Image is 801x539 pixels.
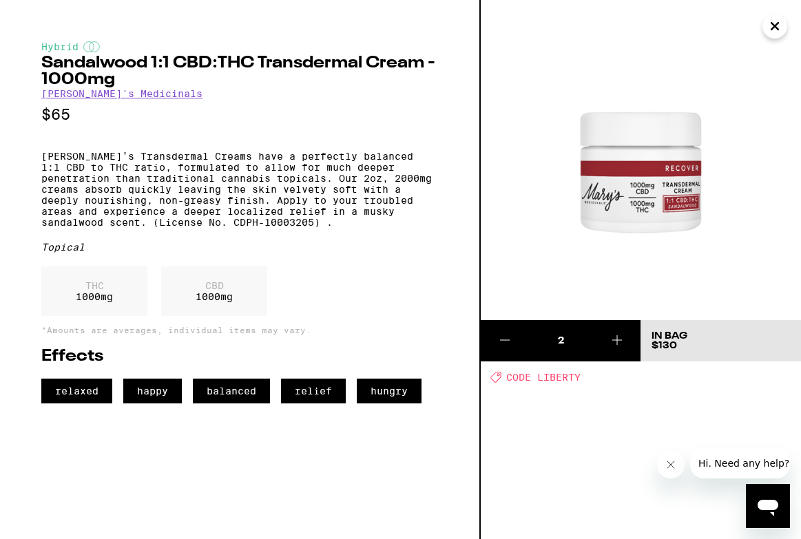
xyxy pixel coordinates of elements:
[41,55,438,88] h2: Sandalwood 1:1 CBD:THC Transdermal Cream - 1000mg
[281,379,346,403] span: relief
[161,266,267,316] div: 1000 mg
[41,348,438,365] h2: Effects
[357,379,422,403] span: hungry
[762,14,787,39] button: Close
[652,331,687,341] div: In Bag
[641,320,801,361] button: In Bag$130
[123,379,182,403] span: happy
[746,484,790,528] iframe: Button to launch messaging window
[196,280,233,291] p: CBD
[41,151,438,228] p: [PERSON_NAME]’s Transdermal Creams have a perfectly balanced 1:1 CBD to THC ratio, formulated to ...
[529,334,593,348] div: 2
[41,379,112,403] span: relaxed
[76,280,113,291] p: THC
[690,448,790,478] iframe: Message from company
[41,41,438,52] div: Hybrid
[41,326,438,335] p: *Amounts are averages, individual items may vary.
[193,379,270,403] span: balanced
[41,242,438,253] div: Topical
[506,372,581,383] span: CODE LIBERTY
[83,41,100,52] img: hybridColor.svg
[652,341,677,350] span: $130
[657,451,685,478] iframe: Close message
[41,106,438,123] p: $65
[41,88,202,99] a: [PERSON_NAME]'s Medicinals
[41,266,147,316] div: 1000 mg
